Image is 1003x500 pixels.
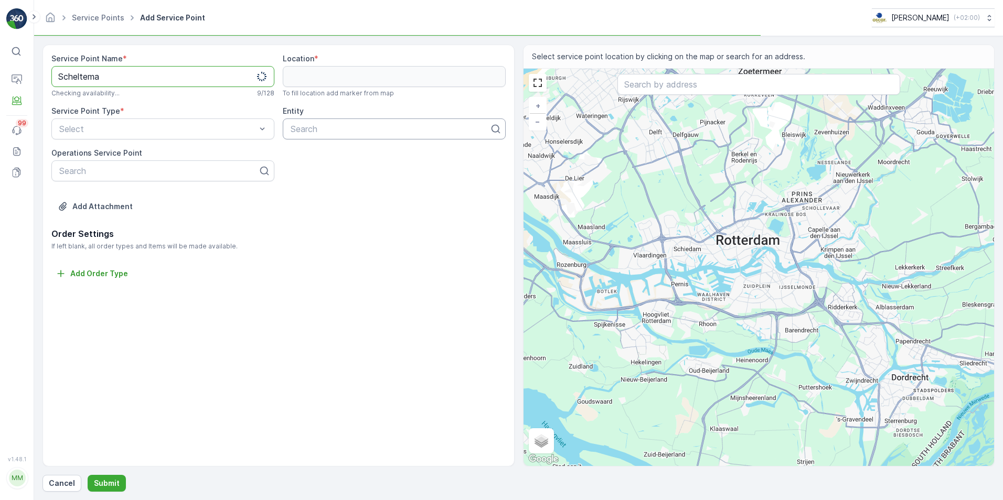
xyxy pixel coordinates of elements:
[530,75,546,91] a: View Fullscreen
[51,54,123,63] label: Service Point Name
[530,114,546,129] a: Zoom Out
[51,242,506,251] span: If left blank, all order types and Items will be made available.
[535,117,540,126] span: −
[51,227,506,240] p: Order Settings
[88,475,126,492] button: Submit
[291,123,489,135] p: Search
[49,478,75,488] p: Cancel
[257,89,274,97] p: 9 / 128
[70,268,128,279] p: Add Order Type
[51,267,132,280] button: Add Order Type
[283,54,314,63] label: Location
[72,201,133,212] p: Add Attachment
[94,478,120,488] p: Submit
[9,470,26,486] div: MM
[617,74,900,95] input: Search by address
[891,13,949,23] p: [PERSON_NAME]
[6,456,27,462] span: v 1.48.1
[872,12,887,24] img: basis-logo_rgb2x.png
[45,16,56,25] a: Homepage
[530,98,546,114] a: Zoom In
[138,13,207,23] span: Add Service Point
[954,14,980,22] p: ( +02:00 )
[42,475,81,492] button: Cancel
[59,165,258,177] p: Search
[526,452,561,466] a: Open this area in Google Maps (opens a new window)
[51,89,120,97] span: Checking availability...
[51,148,142,157] label: Operations Service Point
[283,89,394,97] span: To fill location add marker from map
[6,8,27,29] img: logo
[6,464,27,492] button: MM
[536,101,540,110] span: +
[526,452,561,466] img: Google
[283,106,304,115] label: Entity
[72,13,124,22] a: Service Points
[51,198,139,215] button: Upload File
[6,120,27,141] a: 99
[532,51,805,62] span: Select service point location by clicking on the map or search for an address.
[59,123,256,135] p: Select
[530,429,553,452] a: Layers
[51,106,120,115] label: Service Point Type
[18,119,26,127] p: 99
[872,8,995,27] button: [PERSON_NAME](+02:00)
